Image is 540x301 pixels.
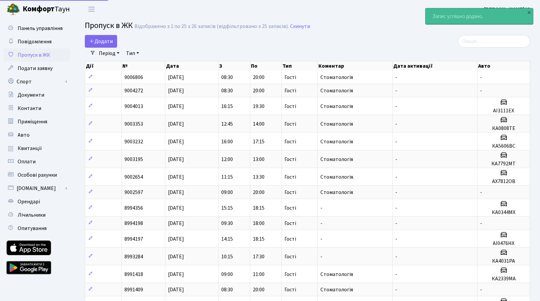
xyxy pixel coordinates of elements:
[221,103,233,110] span: 16:15
[3,48,70,62] a: Пропуск в ЖК
[221,204,233,212] span: 15:15
[124,220,143,227] span: 8994198
[480,220,482,227] span: -
[124,204,143,212] span: 8994356
[23,4,55,14] b: Комфорт
[320,120,353,128] span: Стоматологія
[395,271,397,278] span: -
[168,204,184,212] span: [DATE]
[395,286,397,293] span: -
[253,156,265,163] span: 13:00
[253,173,265,181] span: 13:30
[221,156,233,163] span: 12:00
[250,61,282,71] th: По
[3,75,70,88] a: Спорт
[3,142,70,155] a: Квитанції
[253,253,265,260] span: 17:30
[89,38,113,45] span: Додати
[221,189,233,196] span: 09:00
[284,272,296,277] span: Гості
[284,75,296,80] span: Гості
[320,204,322,212] span: -
[284,205,296,211] span: Гості
[290,23,310,30] a: Скинути
[526,9,532,16] div: ×
[219,61,250,71] th: З
[3,62,70,75] a: Подати заявку
[3,128,70,142] a: Авто
[3,155,70,168] a: Оплати
[253,120,265,128] span: 14:00
[122,61,165,71] th: №
[393,61,477,71] th: Дата активації
[480,108,527,114] h5: АІ3111ЕХ
[320,253,322,260] span: -
[284,221,296,226] span: Гості
[221,173,233,181] span: 11:15
[221,286,233,293] span: 08:30
[395,74,397,81] span: -
[320,138,353,145] span: Стоматологія
[168,138,184,145] span: [DATE]
[480,74,482,81] span: -
[123,48,142,59] a: Тип
[85,61,122,71] th: Дії
[320,74,353,81] span: Стоматологія
[3,208,70,222] a: Лічильники
[3,22,70,35] a: Панель управління
[168,156,184,163] span: [DATE]
[284,121,296,127] span: Гості
[480,87,482,94] span: -
[284,254,296,259] span: Гості
[320,87,353,94] span: Стоматологія
[480,178,527,185] h5: АХ7812ОВ
[124,286,143,293] span: 8991409
[221,253,233,260] span: 10:15
[3,88,70,102] a: Документи
[395,220,397,227] span: -
[395,120,397,128] span: -
[284,88,296,93] span: Гості
[480,258,527,264] h5: КА4031РА
[253,74,265,81] span: 20:00
[124,253,143,260] span: 8993284
[124,74,143,81] span: 9006806
[168,271,184,278] span: [DATE]
[134,23,289,30] div: Відображено з 1 по 25 з 26 записів (відфільтровано з 25 записів).
[395,173,397,181] span: -
[221,138,233,145] span: 16:00
[168,103,184,110] span: [DATE]
[168,253,184,260] span: [DATE]
[7,3,20,16] img: logo.png
[18,65,53,72] span: Подати заявку
[124,235,143,243] span: 8994197
[284,190,296,195] span: Гості
[18,211,46,219] span: Лічильники
[168,220,184,227] span: [DATE]
[221,74,233,81] span: 08:30
[124,189,143,196] span: 9002597
[168,286,184,293] span: [DATE]
[284,104,296,109] span: Гості
[85,35,117,48] a: Додати
[168,74,184,81] span: [DATE]
[480,209,527,216] h5: КА0344МХ
[18,91,44,99] span: Документи
[395,253,397,260] span: -
[124,103,143,110] span: 9004013
[18,118,47,125] span: Приміщення
[282,61,318,71] th: Тип
[3,182,70,195] a: [DOMAIN_NAME]
[458,35,530,48] input: Пошук...
[18,158,36,165] span: Оплати
[395,138,397,145] span: -
[253,138,265,145] span: 17:15
[221,220,233,227] span: 09:30
[395,156,397,163] span: -
[480,161,527,167] h5: КА7792МТ
[18,145,42,152] span: Квитанції
[168,87,184,94] span: [DATE]
[480,276,527,282] h5: КА2339МА
[320,220,322,227] span: -
[253,271,265,278] span: 11:00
